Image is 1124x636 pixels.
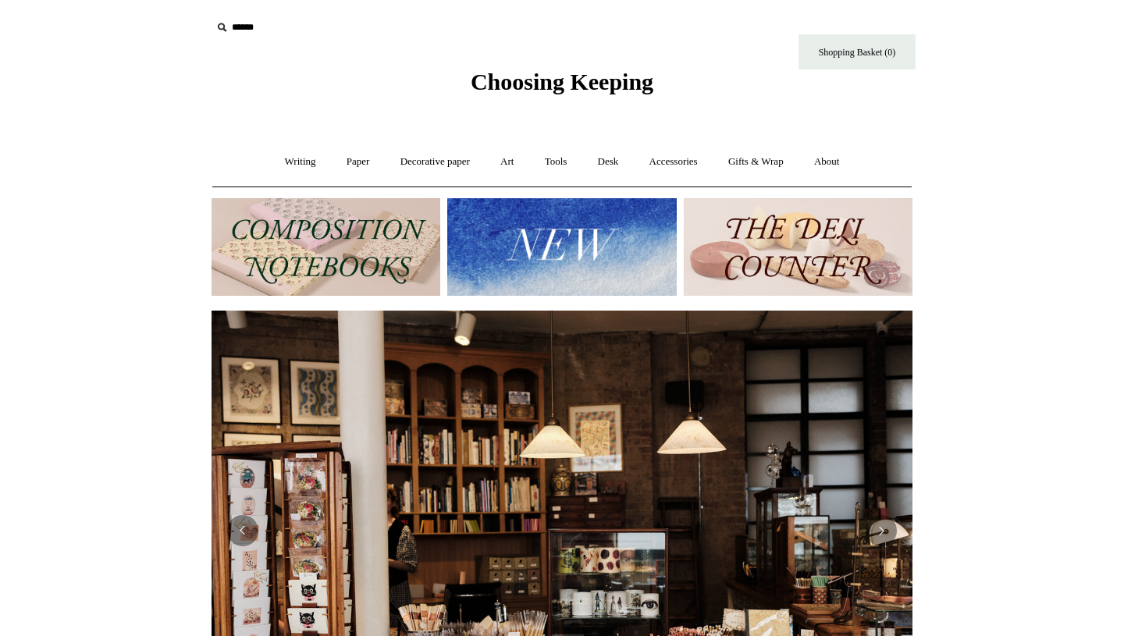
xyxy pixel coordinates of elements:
img: 202302 Composition ledgers.jpg__PID:69722ee6-fa44-49dd-a067-31375e5d54ec [212,198,440,296]
span: Choosing Keeping [471,69,653,94]
img: New.jpg__PID:f73bdf93-380a-4a35-bcfe-7823039498e1 [447,198,676,296]
img: The Deli Counter [684,198,912,296]
a: Paper [333,141,384,183]
button: Previous [227,515,258,546]
a: About [800,141,854,183]
a: Art [486,141,528,183]
a: Gifts & Wrap [714,141,798,183]
a: Writing [271,141,330,183]
button: Next [866,515,897,546]
a: Desk [584,141,633,183]
a: Choosing Keeping [471,81,653,92]
a: Shopping Basket (0) [799,34,916,69]
a: Decorative paper [386,141,484,183]
a: Accessories [635,141,712,183]
a: Tools [531,141,582,183]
